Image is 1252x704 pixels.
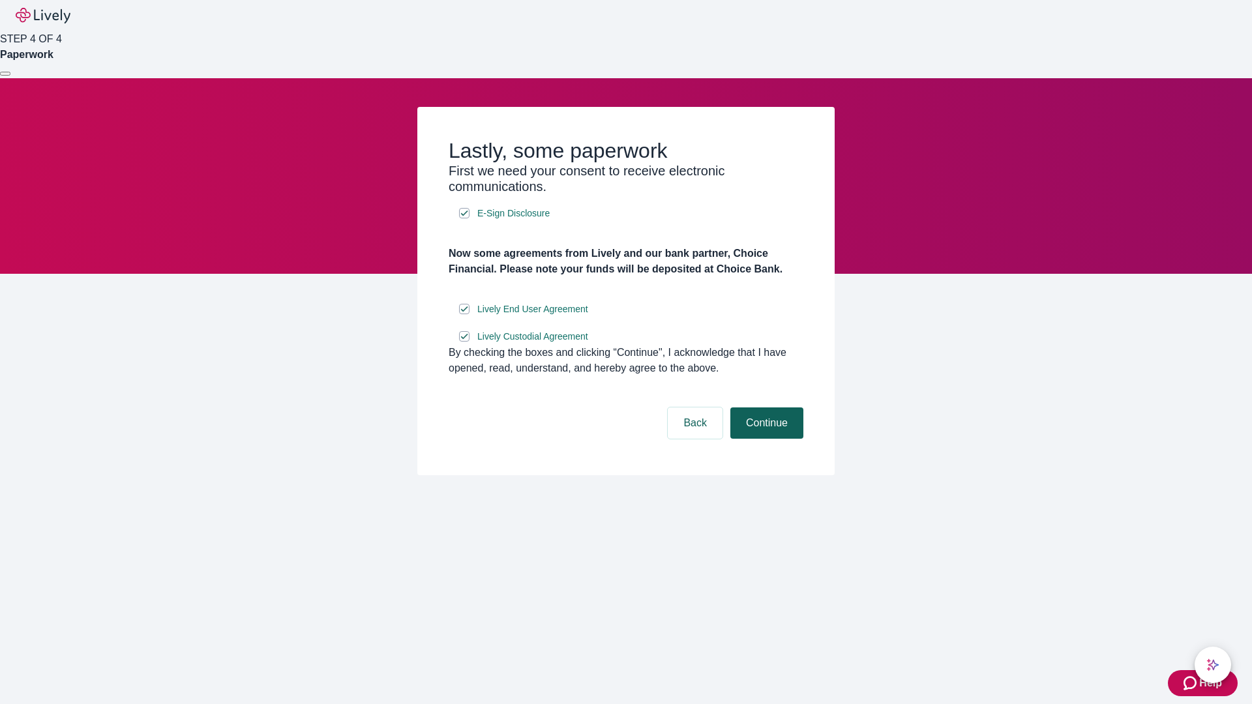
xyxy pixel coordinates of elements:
[1195,647,1231,683] button: chat
[1184,675,1199,691] svg: Zendesk support icon
[1168,670,1238,696] button: Zendesk support iconHelp
[449,345,803,376] div: By checking the boxes and clicking “Continue", I acknowledge that I have opened, read, understand...
[16,8,70,23] img: Lively
[668,407,723,439] button: Back
[1199,675,1222,691] span: Help
[1206,658,1219,671] svg: Lively AI Assistant
[475,205,552,222] a: e-sign disclosure document
[449,246,803,277] h4: Now some agreements from Lively and our bank partner, Choice Financial. Please note your funds wi...
[449,163,803,194] h3: First we need your consent to receive electronic communications.
[477,302,588,316] span: Lively End User Agreement
[730,407,803,439] button: Continue
[477,330,588,344] span: Lively Custodial Agreement
[449,138,803,163] h2: Lastly, some paperwork
[477,207,550,220] span: E-Sign Disclosure
[475,301,591,317] a: e-sign disclosure document
[475,329,591,345] a: e-sign disclosure document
